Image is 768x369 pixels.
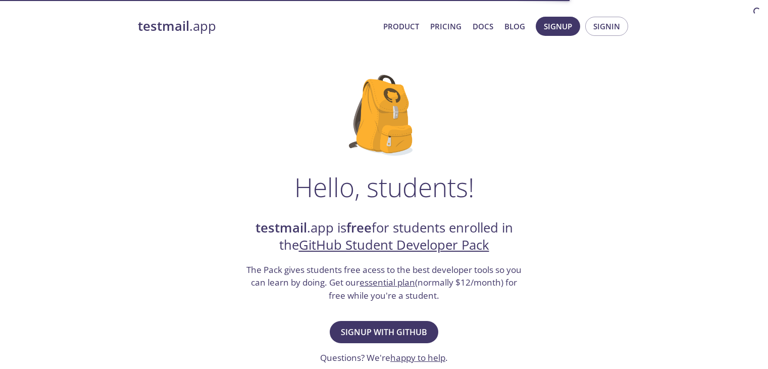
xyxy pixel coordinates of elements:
[430,20,462,33] a: Pricing
[245,219,523,254] h2: .app is for students enrolled in the
[349,75,419,156] img: github-student-backpack.png
[360,276,415,288] a: essential plan
[504,20,525,33] a: Blog
[473,20,493,33] a: Docs
[138,17,189,35] strong: testmail
[299,236,489,254] a: GitHub Student Developer Pack
[294,172,474,202] h1: Hello, students!
[245,263,523,302] h3: The Pack gives students free acess to the best developer tools so you can learn by doing. Get our...
[390,352,445,363] a: happy to help
[255,219,307,237] strong: testmail
[536,17,580,36] button: Signup
[330,321,438,343] button: Signup with GitHub
[138,18,375,35] a: testmail.app
[593,20,620,33] span: Signin
[346,219,372,237] strong: free
[383,20,419,33] a: Product
[320,351,448,364] h3: Questions? We're .
[341,325,427,339] span: Signup with GitHub
[585,17,628,36] button: Signin
[544,20,572,33] span: Signup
